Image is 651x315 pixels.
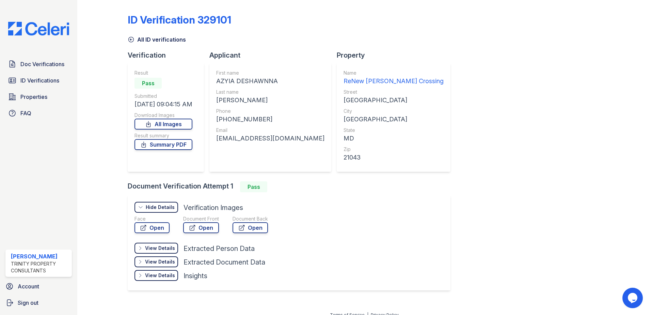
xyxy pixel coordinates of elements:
a: Name ReNew [PERSON_NAME] Crossing [344,70,444,86]
a: All Images [134,119,192,130]
div: Result [134,70,192,76]
div: Applicant [209,50,337,60]
div: [EMAIL_ADDRESS][DOMAIN_NAME] [216,134,324,143]
div: Extracted Person Data [184,244,255,253]
div: [PERSON_NAME] [11,252,69,260]
a: All ID verifications [128,35,186,44]
span: Sign out [18,299,38,307]
span: Properties [20,93,47,101]
a: Open [233,222,268,233]
div: ReNew [PERSON_NAME] Crossing [344,76,444,86]
div: Trinity Property Consultants [11,260,69,274]
div: Hide Details [146,204,175,211]
div: Document Front [183,215,219,222]
div: Street [344,89,444,95]
span: FAQ [20,109,31,117]
div: [PHONE_NUMBER] [216,115,324,124]
div: [GEOGRAPHIC_DATA] [344,115,444,124]
div: Zip [344,146,444,153]
span: ID Verifications [20,76,59,85]
span: Doc Verifications [20,60,64,68]
div: View Details [145,245,175,252]
a: Summary PDF [134,139,192,150]
div: Name [344,70,444,76]
div: First name [216,70,324,76]
a: Properties [5,90,72,104]
div: Face [134,215,170,222]
a: Sign out [3,296,75,310]
div: Phone [216,108,324,115]
div: Property [337,50,456,60]
div: State [344,127,444,134]
div: Result summary [134,132,192,139]
div: [GEOGRAPHIC_DATA] [344,95,444,105]
div: Email [216,127,324,134]
div: Pass [240,181,267,192]
div: MD [344,134,444,143]
span: Account [18,282,39,290]
div: Submitted [134,93,192,100]
div: [PERSON_NAME] [216,95,324,105]
div: Insights [184,271,207,281]
div: Document Verification Attempt 1 [128,181,456,192]
div: Last name [216,89,324,95]
a: Doc Verifications [5,57,72,71]
a: FAQ [5,106,72,120]
div: ID Verification 329101 [128,14,231,26]
div: AZYIA DESHAWNNA [216,76,324,86]
div: View Details [145,272,175,279]
img: CE_Logo_Blue-a8612792a0a2168367f1c8372b55b34899dd931a85d93a1a3d3e32e68fde9ad4.png [3,22,75,35]
div: View Details [145,258,175,265]
div: 21043 [344,153,444,162]
div: Document Back [233,215,268,222]
a: Open [134,222,170,233]
div: City [344,108,444,115]
a: Open [183,222,219,233]
a: Account [3,280,75,293]
div: Verification Images [184,203,243,212]
div: [DATE] 09:04:15 AM [134,100,192,109]
div: Verification [128,50,209,60]
div: Pass [134,78,162,89]
a: ID Verifications [5,74,72,87]
iframe: chat widget [622,288,644,308]
div: Extracted Document Data [184,257,265,267]
div: Download Images [134,112,192,119]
